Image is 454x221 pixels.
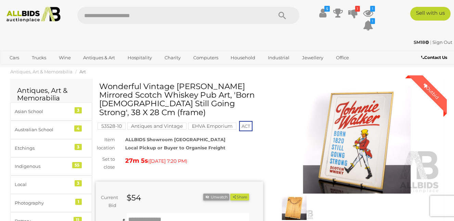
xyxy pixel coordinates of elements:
[188,123,236,129] a: EHVA Emporium
[75,144,82,150] div: 3
[348,7,358,19] a: 1
[370,6,375,12] i: 1
[203,194,229,201] button: Unwatch
[91,155,120,171] div: Set to close
[265,7,299,24] button: Search
[355,6,360,12] i: 1
[363,7,373,19] a: 1
[414,39,430,45] a: SM18
[79,52,119,63] a: Antiques & Art
[415,75,447,107] div: Outbid
[75,107,82,113] div: 3
[75,199,82,205] div: 1
[414,39,429,45] strong: SM18
[125,157,148,164] strong: 27m 5s
[127,193,141,202] strong: $54
[421,54,449,61] a: Contact Us
[91,136,120,152] div: Item location
[432,39,452,45] a: Sign Out
[363,19,373,32] a: 1
[15,126,71,134] div: Australian School
[189,52,223,63] a: Computers
[332,52,353,63] a: Office
[239,121,252,131] span: ACT
[275,195,313,220] img: Wonderful Vintage Johnnie Walker Mirrored Scotch Whiskey Pub Art, 'Born 1820 Still Going Strong',...
[410,7,451,21] a: Sell with us
[5,63,28,75] a: Sports
[123,52,156,63] a: Hospitality
[10,175,92,194] a: Local 3
[273,86,441,194] img: Wonderful Vintage Johnnie Walker Mirrored Scotch Whiskey Pub Art, 'Born 1820 Still Going Strong',...
[230,194,249,201] button: Share
[318,7,328,19] a: $
[203,194,229,201] li: Unwatch this item
[27,52,51,63] a: Trucks
[15,181,71,188] div: Local
[17,87,85,102] h2: Antiques, Art & Memorabilia
[10,69,73,74] a: Antiques, Art & Memorabilia
[15,108,71,115] div: Asian School
[148,158,187,164] span: ( )
[226,52,260,63] a: Household
[125,145,225,150] strong: Local Pickup or Buyer to Organise Freight
[150,158,186,164] span: [DATE] 7:20 PM
[54,52,75,63] a: Wine
[127,123,186,129] a: Antiques and Vintage
[3,7,64,22] img: Allbids.com.au
[421,55,447,60] b: Contact Us
[10,139,92,157] a: Etchings 3
[10,121,92,139] a: Australian School 4
[74,125,82,132] div: 4
[10,194,92,212] a: Photography 1
[370,18,375,24] i: 1
[15,162,71,170] div: Indigenous
[79,69,86,74] a: Art
[15,144,71,152] div: Etchings
[430,39,431,45] span: |
[32,63,89,75] a: [GEOGRAPHIC_DATA]
[98,123,126,129] a: 53528-10
[96,194,121,210] div: Current Bid
[15,199,71,207] div: Photography
[99,82,261,117] h1: Wonderful Vintage [PERSON_NAME] Mirrored Scotch Whiskey Pub Art, 'Born [DEMOGRAPHIC_DATA] Still G...
[324,6,330,12] i: $
[125,137,225,142] strong: ALLBIDS Showroom [GEOGRAPHIC_DATA]
[263,52,294,63] a: Industrial
[5,52,24,63] a: Cars
[10,102,92,121] a: Asian School 3
[75,180,82,186] div: 3
[160,52,185,63] a: Charity
[10,157,92,175] a: Indigenous 55
[72,162,82,168] div: 55
[298,52,328,63] a: Jewellery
